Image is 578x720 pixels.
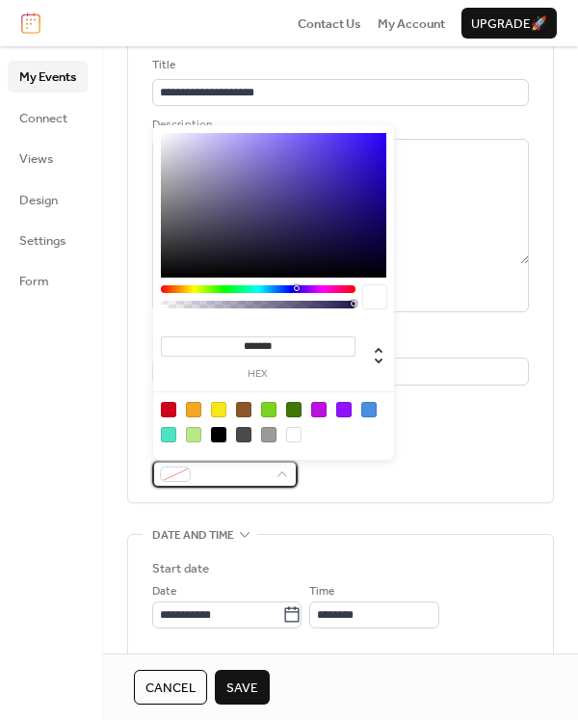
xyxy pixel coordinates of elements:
div: #7ED321 [261,402,276,417]
div: #F8E71C [211,402,226,417]
div: #B8E986 [186,427,201,442]
span: Form [19,272,49,291]
div: #BD10E0 [311,402,327,417]
a: Form [8,265,88,296]
span: Connect [19,109,67,128]
a: Connect [8,102,88,133]
button: Upgrade🚀 [461,8,557,39]
div: #8B572A [236,402,251,417]
label: hex [161,369,355,380]
div: #4A4A4A [236,427,251,442]
span: Views [19,149,53,169]
button: Save [215,670,270,705]
div: End date [152,652,201,671]
a: My Account [378,13,445,33]
div: Start date [152,559,209,578]
a: My Events [8,61,88,92]
a: Views [8,143,88,173]
div: #000000 [211,427,226,442]
div: #F5A623 [186,402,201,417]
span: Save [226,679,258,698]
div: #D0021B [161,402,176,417]
span: My Events [19,67,76,87]
a: Contact Us [298,13,361,33]
div: #FFFFFF [286,427,302,442]
div: #9B9B9B [261,427,276,442]
div: #417505 [286,402,302,417]
div: Description [152,116,525,135]
span: Time [309,582,334,601]
span: Date [152,582,176,601]
img: logo [21,13,40,34]
span: Contact Us [298,14,361,34]
span: Date and time [152,526,234,546]
a: Design [8,184,88,215]
div: #9013FE [336,402,352,417]
div: #50E3C2 [161,427,176,442]
span: Design [19,191,58,210]
span: Settings [19,231,66,251]
span: Cancel [145,679,196,698]
span: My Account [378,14,445,34]
button: Cancel [134,670,207,705]
span: Upgrade 🚀 [471,14,547,34]
div: #4A90E2 [361,402,377,417]
a: Settings [8,225,88,255]
div: Title [152,56,525,75]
